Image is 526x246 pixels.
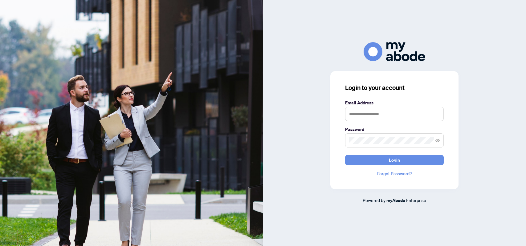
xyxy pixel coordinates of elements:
a: myAbode [386,197,405,204]
button: Login [345,155,444,165]
span: Login [389,155,400,165]
img: ma-logo [364,42,425,61]
span: eye-invisible [435,138,440,143]
span: Enterprise [406,197,426,203]
h3: Login to your account [345,83,444,92]
span: Powered by [363,197,385,203]
label: Email Address [345,99,444,106]
label: Password [345,126,444,133]
a: Forgot Password? [345,170,444,177]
